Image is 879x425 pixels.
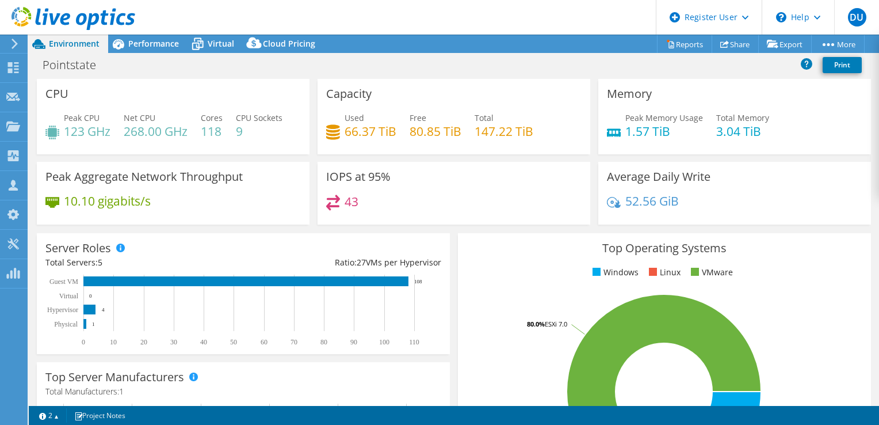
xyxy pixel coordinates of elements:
h4: 123 GHz [64,125,110,138]
li: Windows [590,266,639,279]
span: Total [475,112,494,123]
div: Ratio: VMs per Hypervisor [243,256,441,269]
text: 1 [92,321,95,327]
h4: 52.56 GiB [625,195,679,207]
h3: Average Daily Write [607,170,710,183]
span: Cores [201,112,223,123]
h3: CPU [45,88,68,100]
h3: Capacity [326,88,372,100]
text: 40 [200,338,207,346]
text: 70 [291,338,297,346]
span: Environment [49,38,100,49]
div: Total Servers: [45,256,243,269]
text: 100 [379,338,389,346]
span: Net CPU [124,112,155,123]
tspan: 80.0% [527,320,545,328]
span: Cloud Pricing [263,38,315,49]
h4: 10.10 gigabits/s [64,195,151,207]
text: 20 [140,338,147,346]
h4: 43 [345,195,358,208]
h4: 147.22 TiB [475,125,533,138]
h3: Top Server Manufacturers [45,371,184,384]
a: Reports [657,35,712,53]
text: 110 [409,338,419,346]
h3: IOPS at 95% [326,170,391,183]
a: 2 [31,408,67,423]
span: CPU Sockets [236,112,282,123]
text: 50 [230,338,237,346]
h4: 118 [201,125,223,138]
h3: Peak Aggregate Network Throughput [45,170,243,183]
span: 27 [357,257,366,268]
text: 0 [82,338,85,346]
span: Used [345,112,364,123]
li: Linux [646,266,681,279]
a: Export [758,35,812,53]
text: 108 [414,279,422,284]
text: Guest VM [49,278,78,286]
text: Virtual [59,292,79,300]
h4: Total Manufacturers: [45,385,441,398]
span: Performance [128,38,179,49]
a: Project Notes [66,408,133,423]
text: 30 [170,338,177,346]
span: DU [848,8,866,26]
text: 90 [350,338,357,346]
h1: Pointstate [37,59,114,71]
h4: 80.85 TiB [410,125,461,138]
span: 1 [119,386,124,397]
h4: 1.57 TiB [625,125,703,138]
li: VMware [688,266,733,279]
h4: 3.04 TiB [716,125,769,138]
span: Virtual [208,38,234,49]
tspan: ESXi 7.0 [545,320,567,328]
svg: \n [776,12,786,22]
span: Total Memory [716,112,769,123]
span: Free [410,112,426,123]
text: 0 [89,293,92,299]
h3: Memory [607,88,652,100]
h4: 66.37 TiB [345,125,396,138]
text: 4 [102,307,105,313]
text: 80 [320,338,327,346]
a: More [811,35,865,53]
h4: 268.00 GHz [124,125,188,138]
h3: Server Roles [45,242,111,255]
span: 5 [98,257,102,268]
span: Peak Memory Usage [625,112,703,123]
a: Print [823,57,862,73]
text: Hypervisor [47,306,78,314]
a: Share [712,35,759,53]
span: Peak CPU [64,112,100,123]
text: 60 [261,338,267,346]
text: Physical [54,320,78,328]
h4: 9 [236,125,282,138]
text: 10 [110,338,117,346]
h3: Top Operating Systems [467,242,862,255]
